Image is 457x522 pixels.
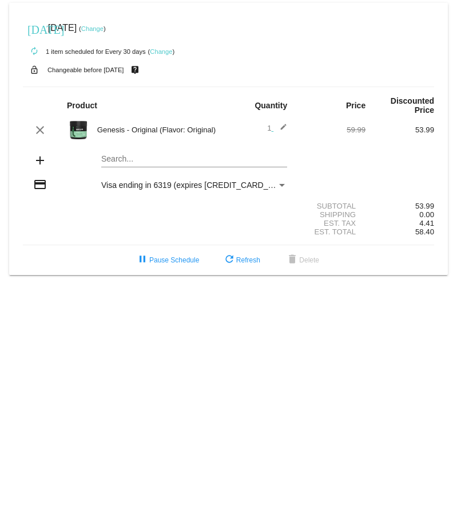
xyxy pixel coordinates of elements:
[255,101,287,110] strong: Quantity
[419,210,434,219] span: 0.00
[150,48,172,55] a: Change
[92,125,229,134] div: Genesis - Original (Flavor: Original)
[81,25,104,32] a: Change
[267,124,287,132] span: 1
[67,117,90,140] img: Image-1-Genesis-Original-2.0-2025-new-bottle-1000x1000-Roman-Berezecky-1.png
[297,125,365,134] div: 59.99
[67,101,97,110] strong: Product
[276,250,328,270] button: Delete
[23,48,146,55] small: 1 item scheduled for Every 30 days
[273,123,287,137] mat-icon: edit
[297,227,365,236] div: Est. Total
[222,253,236,267] mat-icon: refresh
[297,202,365,210] div: Subtotal
[297,210,365,219] div: Shipping
[27,45,41,58] mat-icon: autorenew
[415,227,434,236] span: 58.40
[136,256,199,264] span: Pause Schedule
[27,62,41,77] mat-icon: lock_open
[126,250,208,270] button: Pause Schedule
[297,219,365,227] div: Est. Tax
[285,256,319,264] span: Delete
[33,154,47,167] mat-icon: add
[346,101,365,110] strong: Price
[222,256,260,264] span: Refresh
[285,253,299,267] mat-icon: delete
[365,202,434,210] div: 53.99
[148,48,175,55] small: ( )
[101,155,287,164] input: Search...
[33,123,47,137] mat-icon: clear
[101,180,287,190] mat-select: Payment Method
[47,66,124,73] small: Changeable before [DATE]
[365,125,434,134] div: 53.99
[391,96,434,115] strong: Discounted Price
[79,25,106,32] small: ( )
[27,22,41,36] mat-icon: [DATE]
[213,250,269,270] button: Refresh
[101,180,293,190] span: Visa ending in 6319 (expires [CREDIT_CARD_DATA])
[136,253,149,267] mat-icon: pause
[128,62,142,77] mat-icon: live_help
[33,178,47,191] mat-icon: credit_card
[419,219,434,227] span: 4.41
